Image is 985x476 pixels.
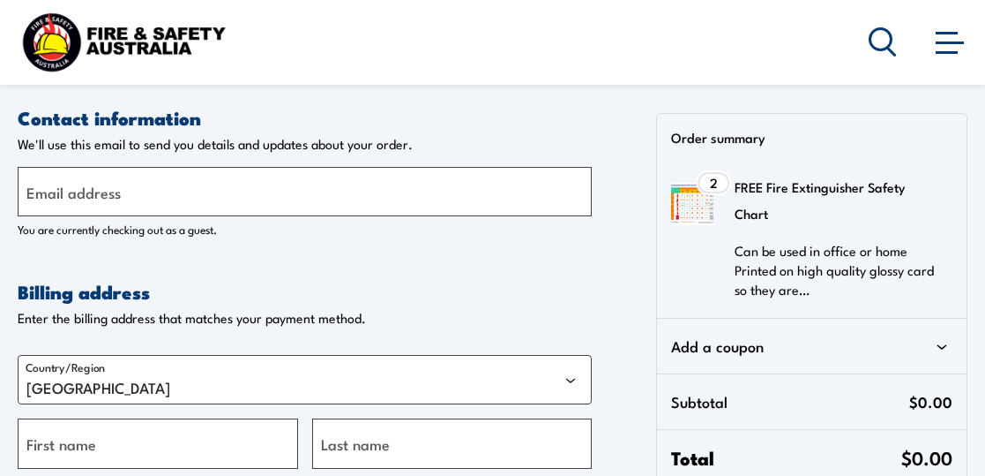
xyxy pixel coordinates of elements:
input: Email address [18,167,592,216]
span: $0.00 [909,389,952,415]
p: Enter the billing address that matches your payment method. [18,310,592,327]
label: First name [26,432,96,456]
input: Last name [312,419,593,468]
h2: Billing address [18,280,592,303]
label: Email address [26,180,121,204]
span: 2 [710,176,718,190]
h2: Contact information [18,106,592,129]
span: $0.00 [901,443,952,471]
p: We'll use this email to send you details and updates about your order. [18,136,592,153]
p: Order summary [671,128,966,146]
span: Total [671,444,901,471]
p: Can be used in office or home Printed on high quality glossy card so they are… [735,241,942,299]
label: Country/Region [26,359,105,374]
label: Last name [321,432,390,456]
p: You are currently checking out as a guest. [18,220,592,238]
span: Subtotal [671,389,909,415]
img: FREE Fire Extinguisher Safety Chart [671,183,713,225]
div: Add a coupon [671,333,952,359]
input: First name [18,419,298,468]
h3: FREE Fire Extinguisher Safety Chart [735,174,942,227]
